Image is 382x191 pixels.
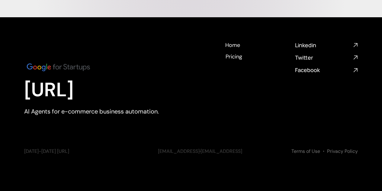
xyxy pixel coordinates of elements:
h1: [URL] [24,78,190,102]
p: AI Agents for e-commerce business automation. [24,107,190,116]
a: Home [225,41,240,48]
h4: Linkedin [295,41,351,49]
h4: Home [225,41,240,49]
a: Terms of Use [291,148,320,154]
a: Pricing [225,53,242,60]
a: Privacy Policy [327,148,358,154]
h4: Twitter [295,54,351,61]
a: [EMAIL_ADDRESS] [158,148,200,154]
h4: Pricing [226,53,242,61]
a: Linkedin [295,41,358,49]
a: Facebook [295,66,358,74]
nav: Social media links [295,41,358,74]
a: [EMAIL_ADDRESS] [201,148,242,154]
p: [DATE]-[DATE] [URL] [24,148,146,155]
h4: Facebook [295,66,351,74]
p: · [158,148,280,155]
a: Twitter [295,54,358,61]
nav: Footer navigation [225,41,288,60]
